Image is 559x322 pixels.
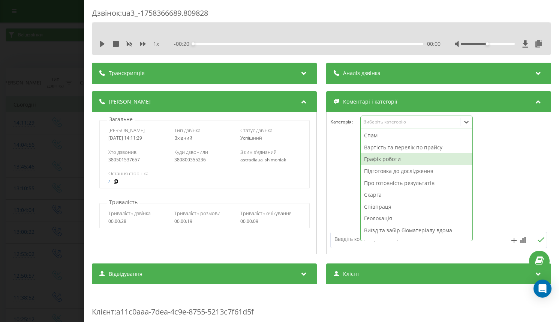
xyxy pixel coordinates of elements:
div: Інтерпретація [361,236,472,248]
span: Коментарі і категорії [343,98,397,105]
span: Відвідування [109,270,142,278]
span: - 00:20 [174,40,193,48]
div: 00:00:28 [108,219,168,224]
span: [PERSON_NAME] [109,98,151,105]
div: 00:00:09 [240,219,300,224]
span: Успішний [240,135,262,141]
span: 00:00 [427,40,440,48]
div: astradiaua_shimoniak [240,157,300,163]
span: [PERSON_NAME] [108,127,144,134]
div: [DATE] 14:11:29 [108,135,168,141]
span: Куди дзвонили [174,149,208,155]
span: Тривалість дзвінка [108,210,150,217]
span: Клієнт [92,307,114,317]
span: Тип дзвінка [174,127,200,134]
div: Accessibility label [191,42,194,45]
span: Тривалість розмови [174,210,220,217]
span: Вхідний [174,135,192,141]
div: Вартість та перелік по прайсу [361,141,472,153]
a: / [108,179,109,184]
p: Тривалість [107,199,139,206]
div: Співпраця [361,201,472,213]
span: Остання сторінка [108,170,148,177]
div: Виберіть категорію [363,119,457,125]
p: Загальне [107,116,135,123]
div: : a11c0aaa-7dea-4c9e-8755-5213c7f61d5f [92,292,551,321]
div: Accessibility label [486,42,489,45]
span: Транскрипція [109,69,145,77]
div: 00:00:19 [174,219,234,224]
div: Графік роботи [361,153,472,165]
div: Скарга [361,189,472,201]
span: Хто дзвонив [108,149,136,155]
span: З ким з'єднаний [240,149,276,155]
span: Тривалість очікування [240,210,291,217]
div: 380501537657 [108,157,168,163]
div: Дзвінок : ua3_-1758366689.809828 [92,8,551,23]
div: Геолокація [361,212,472,224]
div: 380800355236 [174,157,234,163]
div: Підготовка до дослідження [361,165,472,177]
span: 1 x [153,40,159,48]
div: Open Intercom Messenger [534,280,552,298]
div: Виїзд та забір біоматеріалу вдома [361,224,472,236]
span: Клієнт [343,270,360,278]
div: Спам [361,129,472,141]
span: Статус дзвінка [240,127,272,134]
div: Про готовність результатів [361,177,472,189]
span: Аналіз дзвінка [343,69,381,77]
h4: Категорія : [330,119,360,125]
